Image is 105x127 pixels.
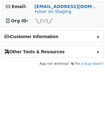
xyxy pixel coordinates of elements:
[1,61,104,67] footer: App not working? 🪳
[12,4,27,9] strong: Email:
[11,18,28,23] strong: Org ID:
[34,18,53,23] span: ¯\_(ツ)_/¯
[37,9,71,14] a: User on Staging
[74,62,104,66] a: File a bug report!
[34,9,71,14] span: •
[2,46,103,57] h2: Other Tools & Resources
[2,31,103,42] h2: Customer Information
